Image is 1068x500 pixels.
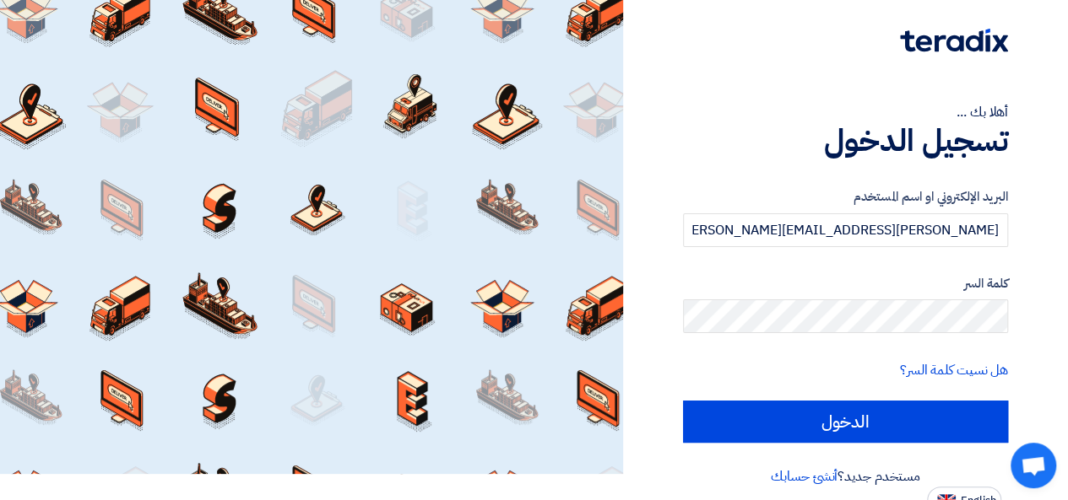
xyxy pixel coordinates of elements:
[771,466,838,487] a: أنشئ حسابك
[683,102,1008,122] div: أهلا بك ...
[900,360,1008,380] a: هل نسيت كلمة السر؟
[1011,443,1056,488] div: Open chat
[683,274,1008,293] label: كلمة السر
[900,29,1008,52] img: Teradix logo
[683,122,1008,159] h1: تسجيل الدخول
[683,466,1008,487] div: مستخدم جديد؟
[683,213,1008,247] input: أدخل بريد العمل الإلكتروني او اسم المستخدم الخاص بك ...
[683,187,1008,207] label: البريد الإلكتروني او اسم المستخدم
[683,401,1008,443] input: الدخول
